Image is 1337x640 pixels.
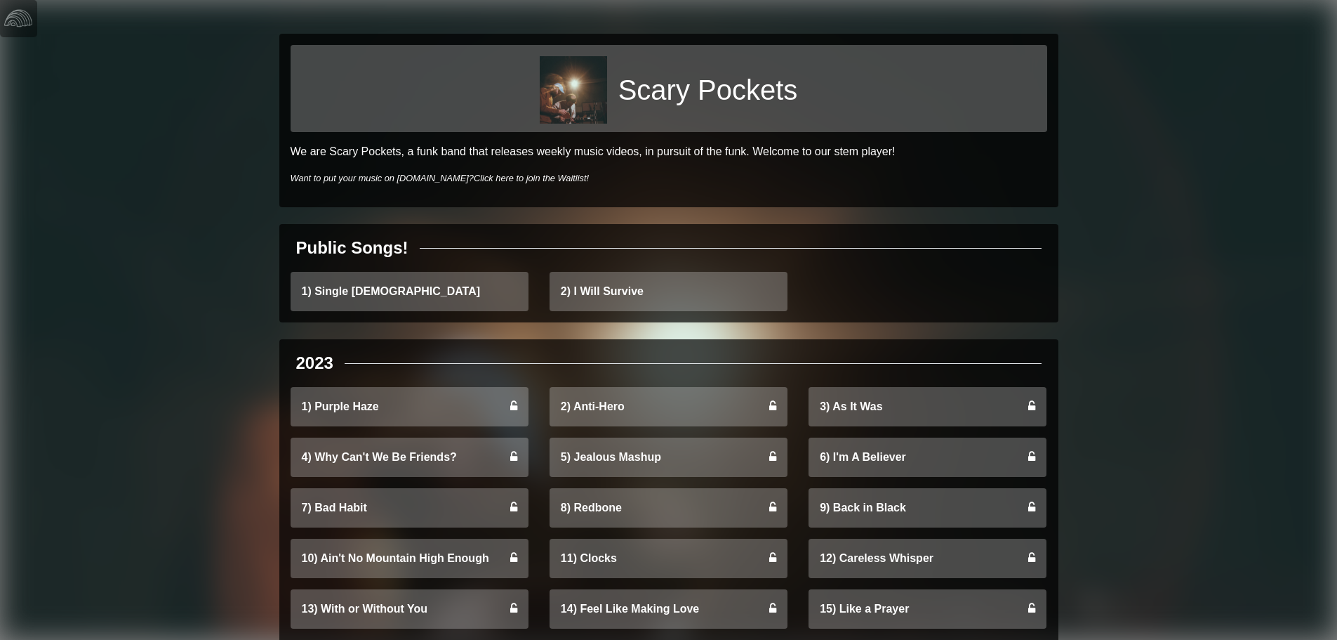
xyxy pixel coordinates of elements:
a: 10) Ain't No Mountain High Enough [291,539,528,578]
a: 4) Why Can't We Be Friends? [291,438,528,477]
a: 6) I'm A Believer [809,438,1046,477]
i: Want to put your music on [DOMAIN_NAME]? [291,173,590,183]
a: 9) Back in Black [809,488,1046,528]
div: Public Songs! [296,235,408,261]
a: 8) Redbone [550,488,787,528]
img: eb2b9f1fcec850ed7bd0394cef72471172fe51341a211d5a1a78223ca1d8a2ba.jpg [540,56,607,124]
a: 2) Anti-Hero [550,387,787,426]
a: 2) I Will Survive [550,272,787,311]
a: 13) With or Without You [291,589,528,629]
a: 1) Single [DEMOGRAPHIC_DATA] [291,272,528,311]
a: 12) Careless Whisper [809,539,1046,578]
a: 3) As It Was [809,387,1046,426]
a: 5) Jealous Mashup [550,438,787,477]
h1: Scary Pockets [618,73,798,107]
img: logo-white-4c48a5e4bebecaebe01ca5a9d34031cfd3d4ef9ae749242e8c4bf12ef99f53e8.png [4,4,32,32]
a: Click here to join the Waitlist! [474,173,589,183]
a: 11) Clocks [550,539,787,578]
a: 15) Like a Prayer [809,589,1046,629]
div: 2023 [296,351,333,376]
a: 14) Feel Like Making Love [550,589,787,629]
a: 1) Purple Haze [291,387,528,426]
a: 7) Bad Habit [291,488,528,528]
p: We are Scary Pockets, a funk band that releases weekly music videos, in pursuit of the funk. Welc... [291,143,1047,160]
